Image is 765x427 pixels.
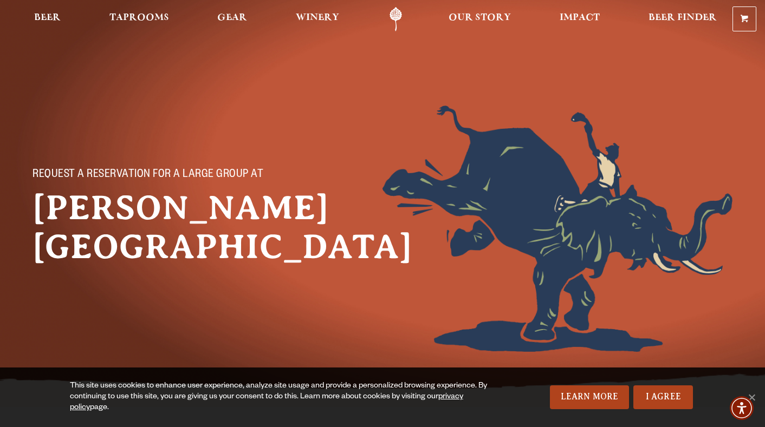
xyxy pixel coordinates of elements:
[553,7,607,31] a: Impact
[633,385,693,409] a: I Agree
[649,14,717,22] span: Beer Finder
[560,14,600,22] span: Impact
[383,106,732,352] img: Foreground404
[27,7,68,31] a: Beer
[109,14,169,22] span: Taprooms
[33,188,293,266] h1: [PERSON_NAME][GEOGRAPHIC_DATA]
[550,385,630,409] a: Learn More
[33,169,271,182] p: Request a reservation for a large group at
[449,14,511,22] span: Our Story
[210,7,254,31] a: Gear
[641,7,724,31] a: Beer Finder
[70,381,496,413] div: This site uses cookies to enhance user experience, analyze site usage and provide a personalized ...
[375,7,416,31] a: Odell Home
[70,393,463,412] a: privacy policy
[296,14,339,22] span: Winery
[730,396,754,420] div: Accessibility Menu
[217,14,247,22] span: Gear
[442,7,518,31] a: Our Story
[289,7,346,31] a: Winery
[34,14,61,22] span: Beer
[102,7,176,31] a: Taprooms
